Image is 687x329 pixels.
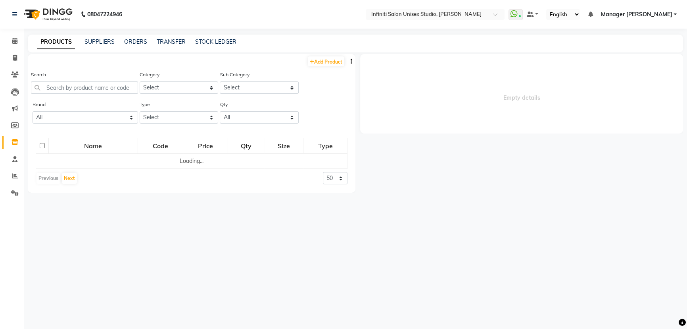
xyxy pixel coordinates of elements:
div: Qty [228,139,263,153]
div: Size [265,139,303,153]
a: STOCK LEDGER [195,38,236,45]
div: Name [49,139,137,153]
label: Search [31,71,46,78]
a: PRODUCTS [37,35,75,49]
a: TRANSFER [157,38,186,45]
label: Category [140,71,159,78]
a: ORDERS [124,38,147,45]
a: SUPPLIERS [84,38,115,45]
label: Qty [220,101,227,108]
span: Empty details [360,54,683,134]
div: Price [184,139,227,153]
label: Type [140,101,150,108]
label: Brand [33,101,46,108]
a: Add Product [308,56,344,66]
td: Loading... [36,154,347,169]
b: 08047224946 [87,3,122,25]
label: Sub Category [220,71,249,78]
div: Code [138,139,183,153]
button: Next [62,173,77,184]
input: Search by product name or code [31,81,138,94]
img: logo [20,3,75,25]
div: Type [304,139,347,153]
span: Manager [PERSON_NAME] [601,10,672,19]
